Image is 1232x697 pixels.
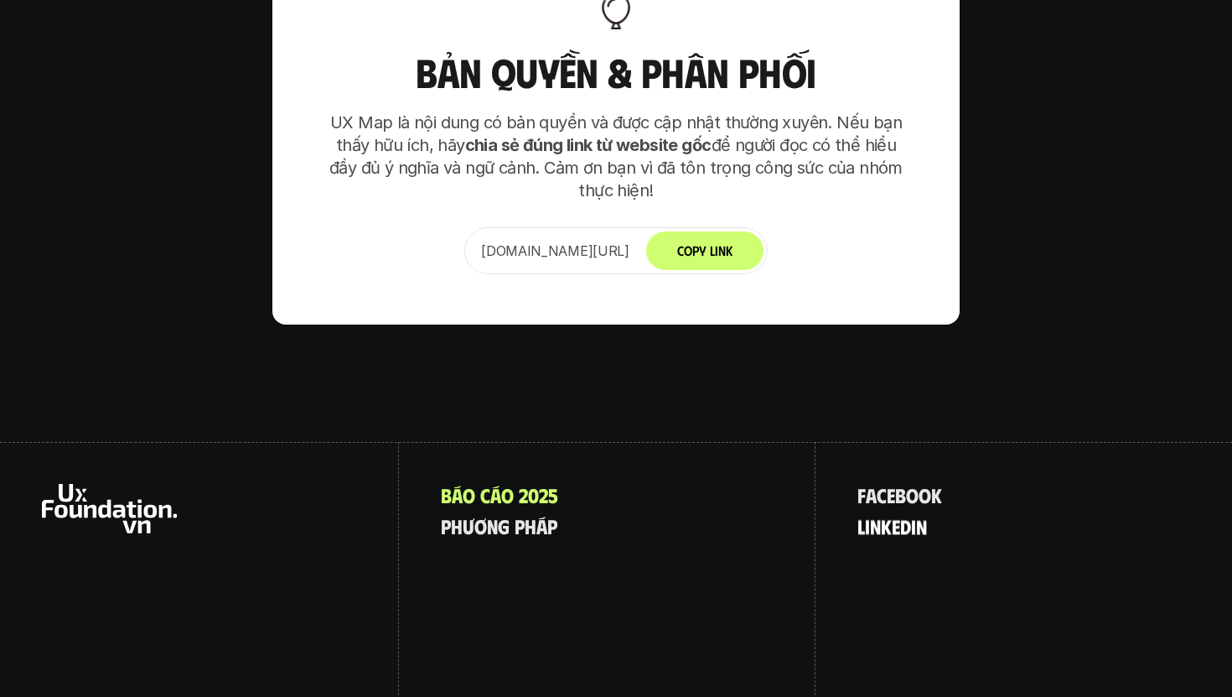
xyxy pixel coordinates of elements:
[857,484,942,506] a: facebook
[870,492,881,514] span: n
[857,492,865,514] span: l
[866,484,877,506] span: a
[474,515,487,537] span: ơ
[501,484,514,506] span: o
[916,493,927,515] span: n
[463,484,475,506] span: o
[463,515,474,537] span: ư
[441,515,451,537] span: p
[857,515,927,537] a: linkedin
[887,484,895,506] span: e
[881,492,892,514] span: k
[547,515,557,537] span: p
[919,484,931,506] span: o
[931,484,942,506] span: k
[519,484,528,506] span: 2
[323,50,909,95] h3: Bản quyền & Phân phối
[441,484,452,506] span: B
[857,484,866,506] span: f
[646,231,764,270] button: Copy Link
[548,484,558,506] span: 5
[525,515,536,537] span: h
[465,135,712,155] strong: chia sẻ đúng link từ website gốc
[906,484,919,506] span: o
[452,484,463,506] span: á
[515,515,525,537] span: p
[539,484,548,506] span: 2
[892,492,900,514] span: e
[487,515,498,537] span: n
[528,484,539,506] span: 0
[895,484,906,506] span: b
[451,515,463,537] span: h
[900,493,911,515] span: d
[865,492,870,514] span: i
[911,493,916,515] span: i
[441,515,557,537] a: phươngpháp
[877,484,887,506] span: c
[536,515,547,537] span: á
[481,241,629,261] p: [DOMAIN_NAME][URL]
[441,484,558,506] a: Báocáo2025
[323,112,909,202] p: UX Map là nội dung có bản quyền và được cập nhật thường xuyên. Nếu bạn thấy hữu ích, hãy để người...
[490,484,501,506] span: á
[480,484,490,506] span: c
[498,515,510,537] span: g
